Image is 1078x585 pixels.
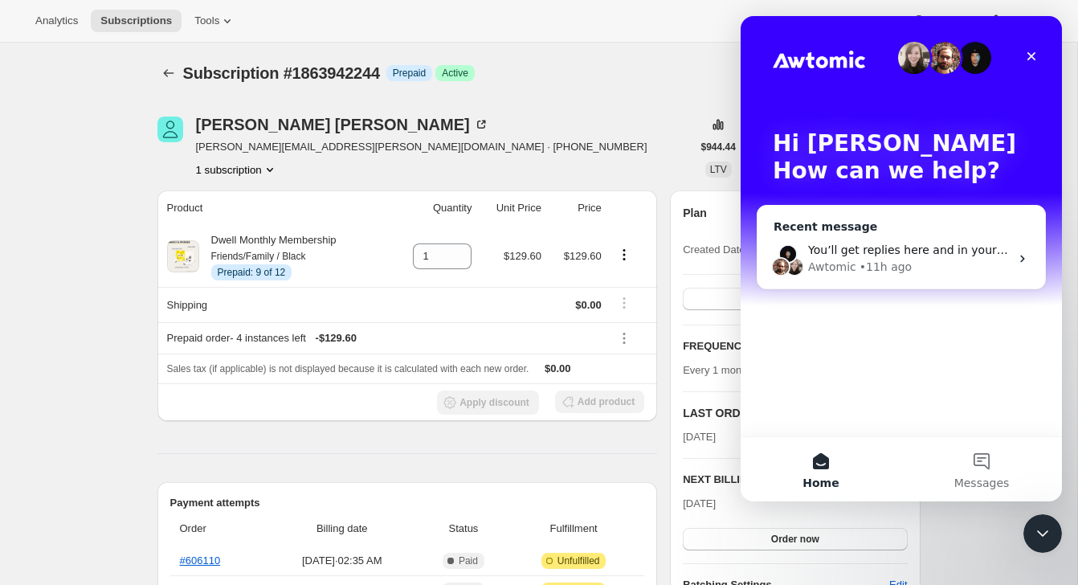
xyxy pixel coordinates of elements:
th: Quantity [390,190,477,226]
button: Tools [185,10,245,32]
h2: Plan [683,205,707,221]
h2: Payment attempts [170,495,645,511]
button: Messages [161,421,321,485]
span: Created Date [683,242,745,258]
span: $944.44 [701,141,736,153]
div: [PERSON_NAME] [PERSON_NAME] [196,117,489,133]
span: Tools [194,14,219,27]
th: Price [546,190,606,226]
span: Home [62,461,98,472]
span: Subscriptions [100,14,172,27]
h2: FREQUENCY [683,338,889,354]
span: Maria Mann [157,117,183,142]
button: Shipping actions [611,294,637,312]
span: LTV [710,164,727,175]
img: product img [167,240,199,272]
div: Close [276,26,305,55]
button: Subscriptions [91,10,182,32]
th: Order [170,511,265,546]
button: Settings [978,10,1052,32]
button: Customer Portal [683,288,907,310]
span: $129.60 [504,250,541,262]
span: Prepaid: 9 of 12 [218,266,286,279]
span: $0.00 [575,299,602,311]
span: - $129.60 [316,330,357,346]
span: Paid [459,554,478,567]
span: Order now [771,533,819,546]
th: Unit Price [476,190,546,226]
iframe: Intercom live chat [741,16,1062,501]
span: Every 1 month [683,364,750,376]
button: Analytics [26,10,88,32]
span: [DATE] · 02:35 AM [270,553,414,569]
span: Settings [1004,14,1043,27]
span: Active [442,67,468,80]
span: Prepaid [393,67,426,80]
button: Help [901,10,974,32]
span: Messages [214,461,269,472]
div: • 11h ago [119,243,171,260]
span: $129.60 [564,250,602,262]
span: [DATE] [683,497,716,509]
span: Unfulfilled [557,554,600,567]
button: $944.44 [692,136,745,158]
th: Product [157,190,390,226]
span: [PERSON_NAME][EMAIL_ADDRESS][PERSON_NAME][DOMAIN_NAME] · [PHONE_NUMBER] [196,139,647,155]
div: Awtomic [67,243,116,260]
button: Product actions [196,162,278,178]
span: Billing date [270,521,414,537]
span: Fulfillment [512,521,635,537]
div: Prepaid order - 4 instances left [167,330,602,346]
span: Subscription #1863942244 [183,64,380,82]
a: #606110 [180,554,221,567]
span: You’ll get replies here and in your email: ✉️ [EMAIL_ADDRESS][DOMAIN_NAME] The team will be back ... [67,227,698,240]
span: Analytics [35,14,78,27]
th: Shipping [157,287,390,322]
span: Sales tax (if applicable) is not displayed because it is calculated with each new order. [167,363,529,374]
span: Help [927,14,949,27]
div: Dwell Monthly Membership [199,232,337,280]
small: Friends/Family / Black [211,251,306,262]
button: Subscriptions [157,62,180,84]
span: Status [424,521,503,537]
h2: LAST ORDER [683,405,867,421]
span: [DATE] [683,429,716,445]
span: $0.00 [545,362,571,374]
button: Product actions [611,246,637,264]
h2: NEXT BILLING DATE [683,472,889,488]
button: Order now [683,528,907,550]
iframe: Intercom live chat [1023,514,1062,553]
